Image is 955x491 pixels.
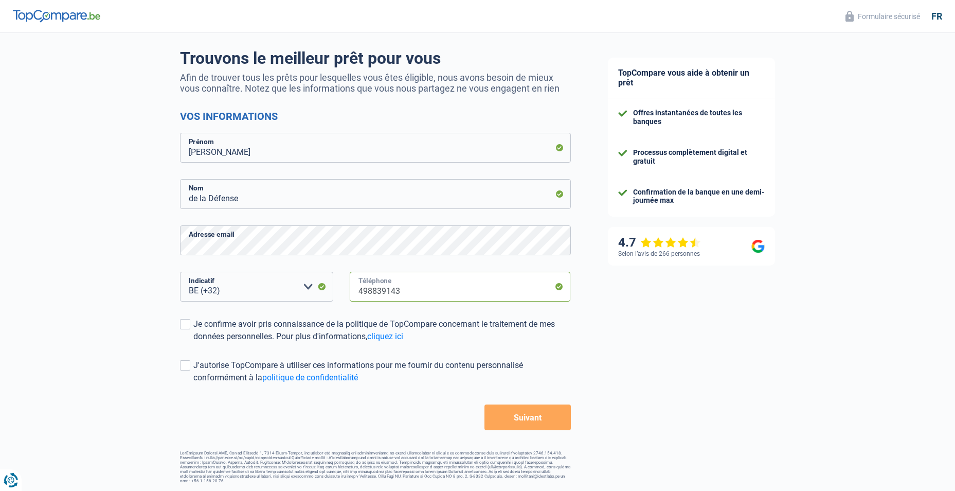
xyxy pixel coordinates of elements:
div: fr [931,11,942,22]
input: 401020304 [350,272,571,302]
div: 4.7 [618,235,701,250]
h1: Trouvons le meilleur prêt pour vous [180,48,571,68]
p: Afin de trouver tous les prêts pour lesquelles vous êtes éligible, nous avons besoin de mieux vou... [180,72,571,94]
button: Formulaire sécurisé [839,8,926,25]
div: TopCompare vous aide à obtenir un prêt [608,58,775,98]
div: J'autorise TopCompare à utiliser ces informations pour me fournir du contenu personnalisé conform... [193,359,571,384]
div: Selon l’avis de 266 personnes [618,250,700,257]
img: TopCompare Logo [13,10,100,22]
button: Suivant [484,405,570,430]
div: Confirmation de la banque en une demi-journée max [633,188,765,205]
h2: Vos informations [180,110,571,122]
div: Je confirme avoir pris connaissance de la politique de TopCompare concernant le traitement de mes... [193,318,571,343]
div: Processus complètement digital et gratuit [633,148,765,166]
footer: LorEmipsum Dolorsi AME, Con ad Elitsedd 1, 7314 Eiusm-Tempor, inc utlabor etd magnaaliq eni admin... [180,451,571,483]
div: Offres instantanées de toutes les banques [633,109,765,126]
a: cliquez ici [367,331,403,341]
a: politique de confidentialité [262,373,358,382]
